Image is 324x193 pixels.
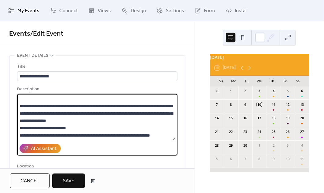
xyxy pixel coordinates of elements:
span: Design [131,7,146,15]
span: Save [63,177,74,185]
div: Fr [278,76,291,86]
span: Views [98,7,111,15]
div: 10 [285,156,290,161]
div: Mo [228,76,240,86]
div: 27 [300,129,304,134]
div: 28 [214,143,219,148]
span: My Events [17,7,39,15]
div: 8 [257,156,262,161]
div: AI Assistant [31,145,56,152]
div: 7 [214,102,219,107]
div: 13 [300,102,304,107]
button: Cancel [10,173,50,188]
div: 21 [214,129,219,134]
div: 15 [228,116,233,120]
span: Settings [166,7,184,15]
div: 26 [285,129,290,134]
div: 6 [228,156,233,161]
div: 11 [271,102,276,107]
div: 4 [271,88,276,93]
a: Views [84,2,115,19]
div: 24 [257,129,262,134]
div: 12 [285,102,290,107]
div: 4 [300,143,304,148]
div: 30 [243,143,248,148]
div: 9 [271,156,276,161]
span: Connect [59,7,78,15]
div: Sa [291,76,304,86]
div: 14 [214,116,219,120]
div: 1 [257,143,262,148]
a: Events [9,27,30,41]
div: 8 [228,102,233,107]
div: Th [266,76,278,86]
div: 25 [271,129,276,134]
div: 16 [243,116,248,120]
div: 2 [271,143,276,148]
a: Form [190,2,220,19]
a: Connect [46,2,82,19]
div: 5 [285,88,290,93]
div: 3 [285,143,290,148]
span: / Edit Event [30,27,64,41]
span: Install [235,7,247,15]
div: 3 [257,88,262,93]
div: We [253,76,266,86]
div: Su [215,76,228,86]
div: 2 [243,88,248,93]
div: 17 [257,116,262,120]
a: My Events [4,2,44,19]
div: Location [17,163,176,170]
div: 31 [214,88,219,93]
div: 6 [300,88,304,93]
div: 23 [243,129,248,134]
div: 29 [228,143,233,148]
span: Event details [17,52,48,59]
div: 5 [214,156,219,161]
button: AI Assistant [20,144,61,153]
button: Save [52,173,85,188]
div: 9 [243,102,248,107]
div: [DATE] [210,54,309,61]
a: Install [221,2,252,19]
div: 1 [228,88,233,93]
span: Cancel [20,177,39,185]
a: Design [117,2,151,19]
div: 18 [271,116,276,120]
div: Description [17,86,176,93]
span: Form [204,7,215,15]
div: 22 [228,129,233,134]
div: 10 [257,102,262,107]
div: Title [17,63,176,70]
div: 7 [243,156,248,161]
div: 11 [300,156,304,161]
a: Settings [152,2,189,19]
div: 19 [285,116,290,120]
div: Tu [240,76,253,86]
div: 20 [300,116,304,120]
